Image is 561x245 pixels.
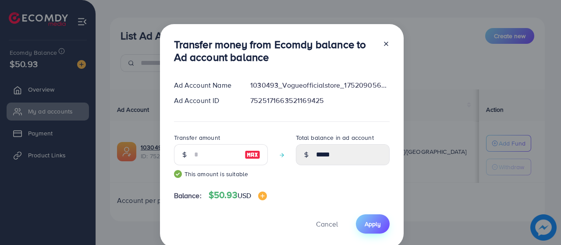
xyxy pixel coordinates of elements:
img: image [258,192,267,200]
h4: $50.93 [209,190,267,201]
div: Ad Account Name [167,80,244,90]
button: Apply [356,214,390,233]
div: Ad Account ID [167,96,244,106]
label: Transfer amount [174,133,220,142]
img: guide [174,170,182,178]
div: 1030493_Vogueofficialstore_1752090569997 [243,80,396,90]
button: Cancel [305,214,349,233]
span: USD [238,191,251,200]
span: Apply [365,220,381,228]
h3: Transfer money from Ecomdy balance to Ad account balance [174,38,376,64]
label: Total balance in ad account [296,133,374,142]
div: 7525171663521169425 [243,96,396,106]
span: Cancel [316,219,338,229]
span: Balance: [174,191,202,201]
small: This amount is suitable [174,170,268,178]
img: image [245,149,260,160]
